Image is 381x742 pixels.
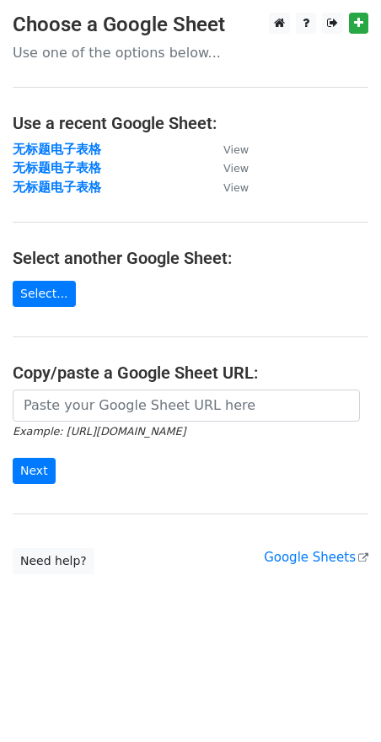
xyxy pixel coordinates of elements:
[13,160,101,175] a: 无标题电子表格
[207,180,249,195] a: View
[207,142,249,157] a: View
[13,548,94,574] a: Need help?
[13,13,368,37] h3: Choose a Google Sheet
[13,248,368,268] h4: Select another Google Sheet:
[297,661,381,742] iframe: Chat Widget
[223,181,249,194] small: View
[13,458,56,484] input: Next
[207,160,249,175] a: View
[264,550,368,565] a: Google Sheets
[13,425,185,438] small: Example: [URL][DOMAIN_NAME]
[13,363,368,383] h4: Copy/paste a Google Sheet URL:
[13,44,368,62] p: Use one of the options below...
[13,390,360,422] input: Paste your Google Sheet URL here
[223,143,249,156] small: View
[13,142,101,157] a: 无标题电子表格
[13,113,368,133] h4: Use a recent Google Sheet:
[13,180,101,195] a: 无标题电子表格
[13,281,76,307] a: Select...
[223,162,249,175] small: View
